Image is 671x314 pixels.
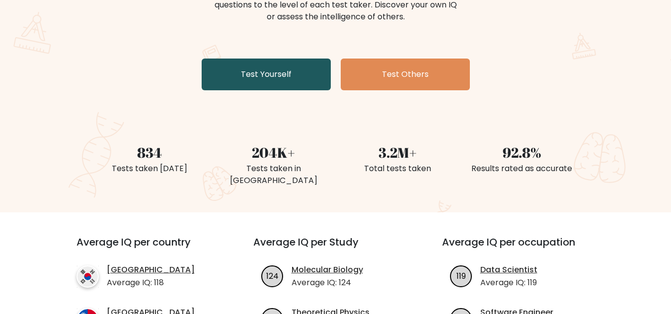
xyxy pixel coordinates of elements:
[76,236,218,260] h3: Average IQ per country
[342,163,454,175] div: Total tests taken
[292,264,363,276] a: Molecular Biology
[107,264,195,276] a: [GEOGRAPHIC_DATA]
[341,59,470,90] a: Test Others
[292,277,363,289] p: Average IQ: 124
[342,142,454,163] div: 3.2M+
[93,142,206,163] div: 834
[76,265,99,288] img: country
[266,270,279,281] text: 124
[202,59,331,90] a: Test Yourself
[466,142,578,163] div: 92.8%
[480,277,537,289] p: Average IQ: 119
[456,270,466,281] text: 119
[466,163,578,175] div: Results rated as accurate
[442,236,607,260] h3: Average IQ per occupation
[93,163,206,175] div: Tests taken [DATE]
[218,142,330,163] div: 204K+
[107,277,195,289] p: Average IQ: 118
[253,236,418,260] h3: Average IQ per Study
[480,264,537,276] a: Data Scientist
[218,163,330,187] div: Tests taken in [GEOGRAPHIC_DATA]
